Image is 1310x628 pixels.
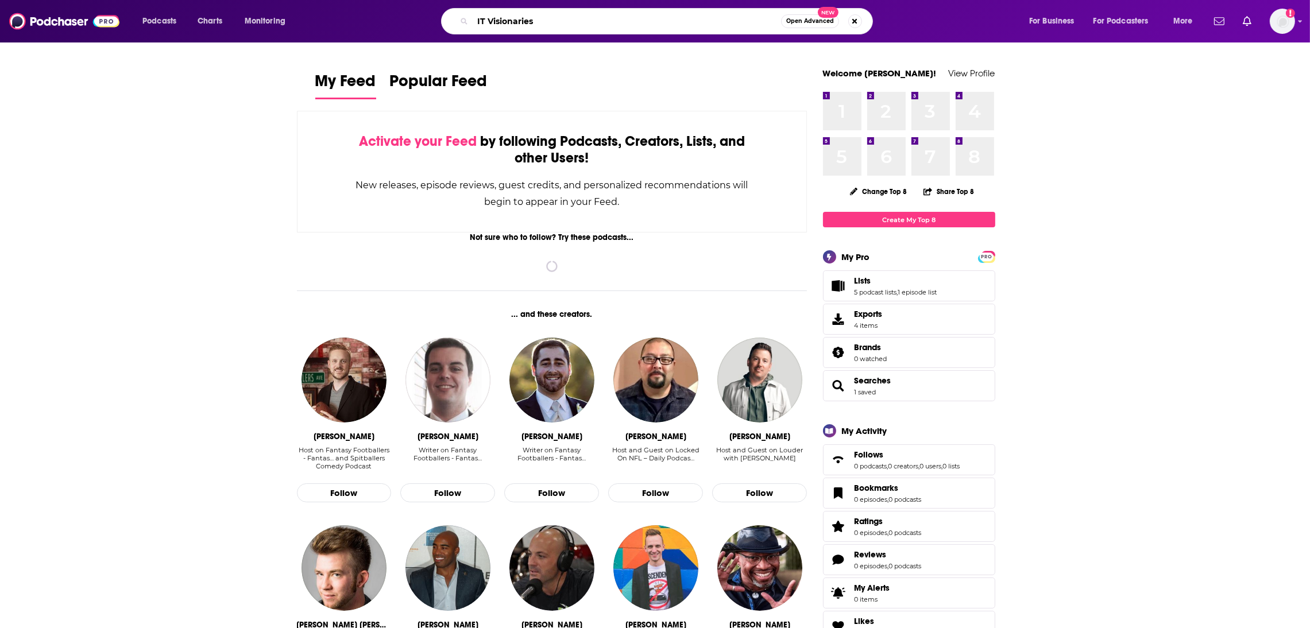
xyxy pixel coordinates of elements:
[855,375,891,386] a: Searches
[9,10,119,32] a: Podchaser - Follow, Share and Rate Podcasts
[1286,9,1295,18] svg: Add a profile image
[827,485,850,501] a: Bookmarks
[827,585,850,601] span: My Alerts
[855,309,883,319] span: Exports
[302,525,387,610] img: Corbin David Albaugh
[314,432,374,441] div: Andy Holloway
[823,544,995,575] span: Reviews
[842,251,870,262] div: My Pro
[855,355,887,363] a: 0 watched
[504,446,599,462] div: Writer on Fantasy Footballers - Fantas…
[509,525,594,610] img: Brandon Tierney
[237,12,300,30] button: open menu
[855,342,887,352] a: Brands
[509,338,594,422] a: Jeff Greenwood
[1270,9,1295,34] img: User Profile
[888,462,919,470] a: 0 creators
[786,18,834,24] span: Open Advanced
[855,276,937,286] a: Lists
[855,529,888,537] a: 0 episodes
[818,7,838,18] span: New
[827,378,850,394] a: Searches
[359,133,477,150] span: Activate your Feed
[297,309,807,319] div: ... and these creators.
[888,562,889,570] span: ,
[823,304,995,335] a: Exports
[1209,11,1229,31] a: Show notifications dropdown
[315,71,376,98] span: My Feed
[855,549,922,560] a: Reviews
[608,446,703,471] div: Host and Guest on Locked On NFL – Daily Podcas…
[452,8,884,34] div: Search podcasts, credits, & more...
[315,71,376,99] a: My Feed
[712,446,807,462] div: Host and Guest on Louder with [PERSON_NAME]
[1086,12,1165,30] button: open menu
[1270,9,1295,34] span: Logged in as LindaBurns
[504,483,599,503] button: Follow
[400,483,495,503] button: Follow
[608,446,703,462] div: Host and Guest on Locked On NFL – Daily Podcas…
[823,444,995,475] span: Follows
[729,432,790,441] div: Dave Landau
[297,446,392,470] div: Host on Fantasy Footballers - Fantas… and Spitballers Comedy Podcast
[980,253,994,261] span: PRO
[827,311,850,327] span: Exports
[823,212,995,227] a: Create My Top 8
[297,232,807,242] div: Not sure who to follow? Try these podcasts...
[823,511,995,542] span: Ratings
[712,483,807,503] button: Follow
[613,338,698,422] img: David Harrison
[504,446,599,471] div: Writer on Fantasy Footballers - Fantas…
[923,180,975,203] button: Share Top 8
[855,583,890,593] span: My Alerts
[855,276,871,286] span: Lists
[405,338,490,422] img: Robert Wilson
[855,483,899,493] span: Bookmarks
[355,133,749,166] div: by following Podcasts, Creators, Lists, and other Users!
[942,462,943,470] span: ,
[134,12,191,30] button: open menu
[855,516,883,526] span: Ratings
[717,338,802,422] img: Dave Landau
[827,518,850,534] a: Ratings
[717,525,802,610] img: James T. Harris
[823,478,995,509] span: Bookmarks
[613,525,698,610] img: Brian Eichenberger
[712,446,807,471] div: Host and Guest on Louder with Crowder
[198,13,222,29] span: Charts
[625,432,686,441] div: David Harrison
[823,577,995,608] a: My Alerts
[943,462,960,470] a: 0 lists
[405,525,490,610] a: Tiki Barber
[888,495,889,503] span: ,
[855,495,888,503] a: 0 episodes
[889,495,922,503] a: 0 podcasts
[400,446,495,471] div: Writer on Fantasy Footballers - Fantas…
[390,71,488,99] a: Popular Feed
[1021,12,1089,30] button: open menu
[855,616,903,626] a: Likes
[949,68,995,79] a: View Profile
[920,462,942,470] a: 0 users
[1165,12,1207,30] button: open menu
[245,13,285,29] span: Monitoring
[1173,13,1193,29] span: More
[400,446,495,462] div: Writer on Fantasy Footballers - Fantas…
[1029,13,1075,29] span: For Business
[190,12,229,30] a: Charts
[823,370,995,401] span: Searches
[608,483,703,503] button: Follow
[980,252,994,261] a: PRO
[418,432,478,441] div: Robert Wilson
[855,342,882,352] span: Brands
[887,462,888,470] span: ,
